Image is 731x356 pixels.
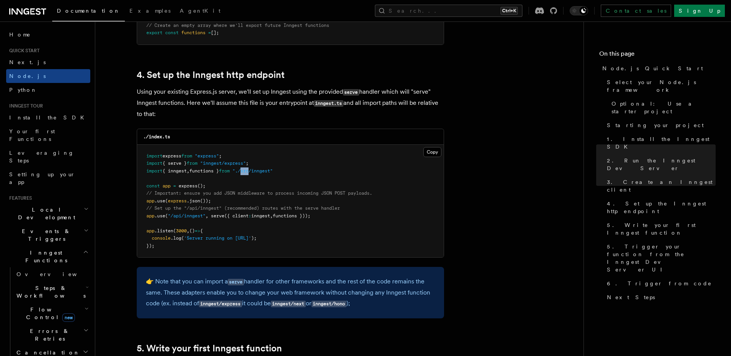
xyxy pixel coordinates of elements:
[604,240,716,277] a: 5. Trigger your function from the Inngest Dev Server UI
[607,135,716,151] span: 1. Install the Inngest SDK
[13,267,90,281] a: Overview
[152,235,171,241] span: console
[137,70,285,80] a: 4. Set up the Inngest http endpoint
[570,6,588,15] button: Toggle dark mode
[228,278,244,285] a: serve
[146,183,160,189] span: const
[9,59,46,65] span: Next.js
[6,167,90,189] a: Setting up your app
[602,65,703,72] span: Node.js Quick Start
[154,213,165,219] span: .use
[180,8,220,14] span: AgentKit
[146,190,372,196] span: // Important: ensure you add JSON middleware to process incoming JSON POST payloads.
[162,168,187,174] span: { inngest
[9,31,31,38] span: Home
[604,175,716,197] a: 3. Create an Inngest client
[199,301,242,307] code: inngest/express
[181,235,184,241] span: (
[129,8,171,14] span: Examples
[607,243,716,273] span: 5. Trigger your function from the Inngest Dev Server UI
[607,78,716,94] span: Select your Node.js framework
[208,30,211,35] span: =
[604,118,716,132] a: Starting your project
[171,235,181,241] span: .log
[137,343,282,354] a: 5. Write your first Inngest function
[273,213,310,219] span: functions }));
[187,198,200,204] span: .json
[200,198,211,204] span: ());
[187,161,197,166] span: from
[246,161,249,166] span: ;
[52,2,125,22] a: Documentation
[187,228,189,233] span: ,
[6,48,40,54] span: Quick start
[6,195,32,201] span: Features
[168,213,206,219] span: "/api/inngest"
[13,306,85,321] span: Flow Control
[601,5,671,17] a: Contact sales
[137,86,444,119] p: Using your existing Express.js server, we'll set up Inngest using the provided handler which will...
[197,183,206,189] span: ();
[604,154,716,175] a: 2. Run the Inngest Dev Server
[607,200,716,215] span: 4. Set up the Inngest http endpoint
[604,197,716,218] a: 4. Set up the Inngest http endpoint
[375,5,522,17] button: Search...Ctrl+K
[162,153,181,159] span: express
[607,293,655,301] span: Next Steps
[154,198,165,204] span: .use
[184,235,251,241] span: 'Server running on [URL]'
[6,103,43,109] span: Inngest tour
[189,168,219,174] span: functions }
[165,213,168,219] span: (
[154,228,173,233] span: .listen
[6,227,84,243] span: Events & Triggers
[9,150,74,164] span: Leveraging Steps
[314,100,343,107] code: inngest.ts
[604,290,716,304] a: Next Steps
[9,171,75,185] span: Setting up your app
[168,198,187,204] span: express
[200,161,246,166] span: "inngest/express"
[9,73,46,79] span: Node.js
[195,228,200,233] span: =>
[13,303,90,324] button: Flow Controlnew
[6,249,83,264] span: Inngest Functions
[604,277,716,290] a: 6. Trigger from code
[6,69,90,83] a: Node.js
[165,198,168,204] span: (
[187,168,189,174] span: ,
[173,228,176,233] span: (
[607,221,716,237] span: 5. Write your first Inngest function
[175,2,225,21] a: AgentKit
[604,132,716,154] a: 1. Install the Inngest SDK
[146,276,435,309] p: 👉 Note that you can import a handler for other frameworks and the rest of the code remains the sa...
[195,153,219,159] span: "express"
[228,279,244,285] code: serve
[17,271,96,277] span: Overview
[343,89,359,96] code: serve
[6,203,90,224] button: Local Development
[173,183,176,189] span: =
[146,161,162,166] span: import
[62,313,75,322] span: new
[604,75,716,97] a: Select your Node.js framework
[146,23,329,28] span: // Create an empty array where we'll export future Inngest functions
[232,168,273,174] span: "./src/inngest"
[162,183,171,189] span: app
[251,213,270,219] span: inngest
[13,284,86,300] span: Steps & Workflows
[607,280,712,287] span: 6. Trigger from code
[165,30,179,35] span: const
[6,146,90,167] a: Leveraging Steps
[146,228,154,233] span: app
[9,128,55,142] span: Your first Functions
[181,153,192,159] span: from
[9,114,89,121] span: Install the SDK
[6,28,90,41] a: Home
[146,205,340,211] span: // Set up the "/api/inngest" (recommended) routes with the serve handler
[251,235,257,241] span: );
[146,243,154,248] span: });
[607,157,716,172] span: 2. Run the Inngest Dev Server
[125,2,175,21] a: Examples
[181,30,206,35] span: functions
